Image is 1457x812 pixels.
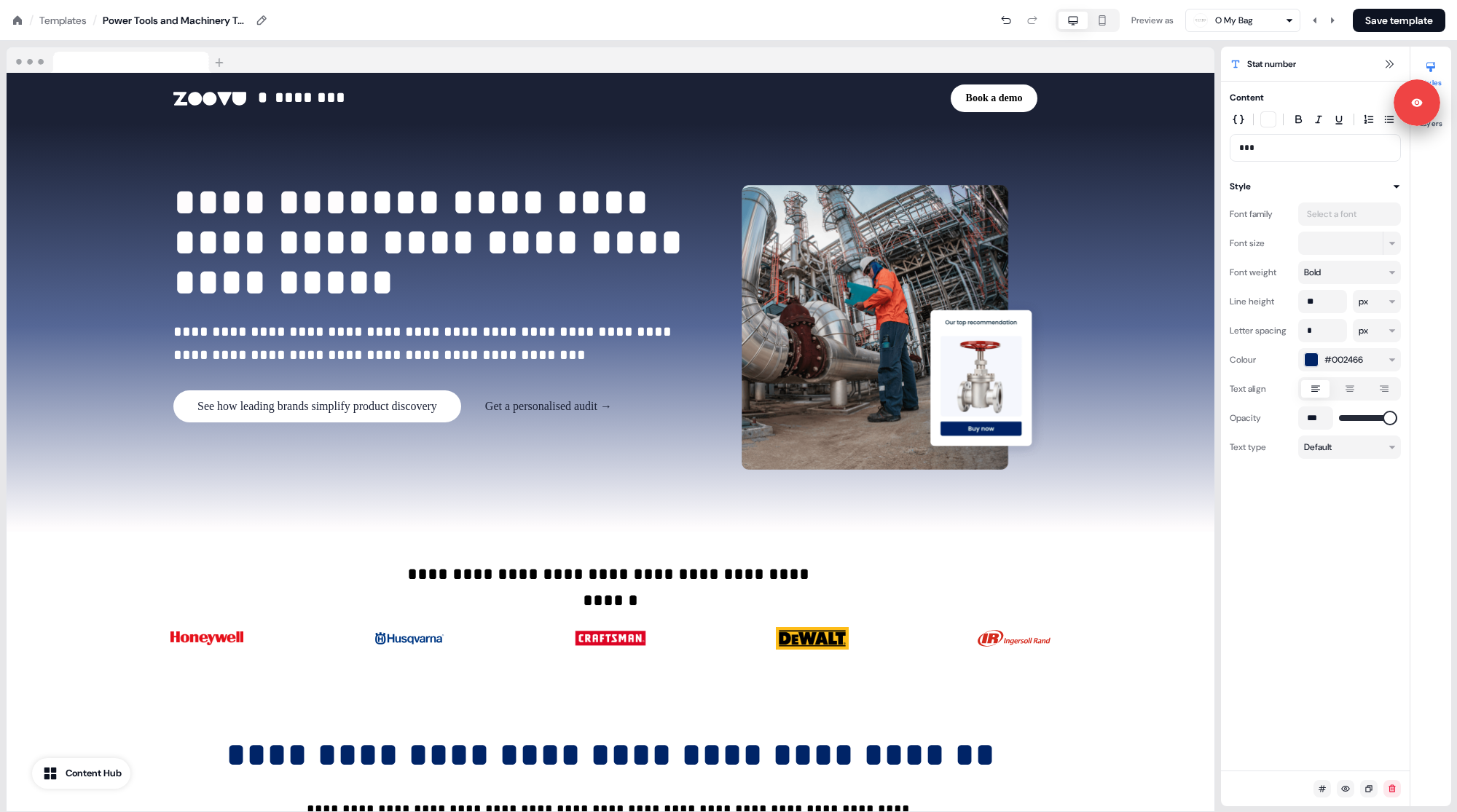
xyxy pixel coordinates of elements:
[574,609,647,667] img: Image
[1410,55,1451,87] button: Styles
[29,12,34,28] div: /
[978,609,1050,667] img: Image
[1230,261,1292,284] div: Font weight
[1298,202,1401,226] button: Select a font
[1304,207,1359,221] div: Select a font
[1230,179,1251,194] div: Style
[103,13,248,28] div: Power Tools and Machinery Template Copy
[1230,232,1292,255] div: Font size
[1230,377,1292,401] div: Text align
[294,365,357,377] a: Privacy Policy
[1230,290,1292,313] div: Line height
[1304,265,1321,280] div: Bold
[372,609,445,667] img: Image
[1304,440,1332,454] div: Default
[1247,57,1296,71] span: Stat number
[173,390,701,422] div: See how leading brands simplify product discoveryGet a personalised audit →
[1230,202,1292,226] div: Font family
[217,365,277,377] a: Terms of Use
[776,609,849,667] img: Image
[1324,352,1363,367] span: #002466
[7,47,230,74] img: Browser topbar
[742,182,1048,473] img: Image
[1359,323,1368,338] div: px
[50,398,380,429] span: Click here to receive the latest news, product updates, event announcements, and other communicat...
[1359,294,1368,309] div: px
[20,365,380,377] p: By clicking the button, you agree to Zoovu's and .
[616,84,1048,112] div: Book a demo
[1230,348,1292,371] div: Colour
[1230,179,1401,194] button: Style
[1298,348,1401,371] button: #002466
[66,766,122,781] div: Content Hub
[1215,13,1253,28] div: O My Bag
[1230,435,1292,459] div: Text type
[173,390,461,422] button: See how leading brands simplify product discovery
[93,12,97,28] div: /
[1230,319,1292,342] div: Letter spacing
[173,92,246,106] img: Image
[32,758,130,789] button: Content Hub
[1185,9,1300,32] button: O My Bag
[1131,13,1174,28] div: Preview as
[159,597,1062,679] div: ImageImageImageImageImage
[1230,90,1264,105] div: Content
[461,390,636,422] button: Get a personalised audit →
[39,13,87,28] a: Templates
[1353,9,1445,32] button: Save template
[1230,406,1292,430] div: Opacity
[170,609,243,667] img: Image
[951,84,1038,112] button: Book a demo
